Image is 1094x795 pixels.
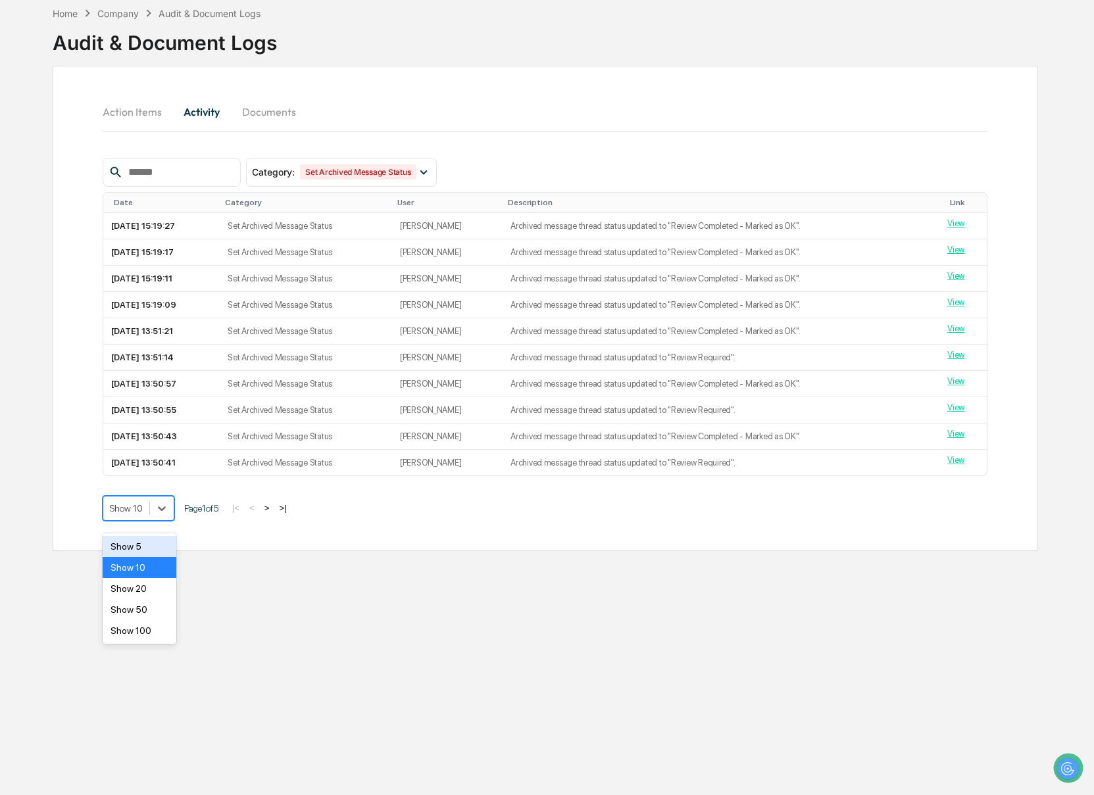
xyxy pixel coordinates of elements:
[131,223,159,233] span: Pylon
[93,222,159,233] a: Powered byPylon
[103,557,177,578] div: Show 10
[232,96,307,128] button: Documents
[8,185,88,209] a: 🔎Data Lookup
[947,376,964,386] a: View
[947,297,964,307] a: View
[252,166,295,178] span: Category :
[103,423,220,450] td: [DATE] 13:50:43
[503,345,939,371] td: Archived message thread status updated to "Review Required".
[114,198,214,207] div: Date
[103,345,220,371] td: [DATE] 13:51:14
[220,213,392,239] td: Set Archived Message Status
[503,292,939,318] td: Archived message thread status updated to "Review Completed - Marked as OK".
[103,96,987,128] div: secondary tabs example
[103,536,177,557] div: Show 5
[392,397,503,423] td: [PERSON_NAME]
[503,213,939,239] td: Archived message thread status updated to "Review Completed - Marked as OK".
[947,429,964,439] a: View
[109,166,163,179] span: Attestations
[13,167,24,178] div: 🖐️
[26,166,85,179] span: Preclearance
[392,239,503,266] td: [PERSON_NAME]
[103,397,220,423] td: [DATE] 13:50:55
[220,318,392,345] td: Set Archived Message Status
[503,239,939,266] td: Archived message thread status updated to "Review Completed - Marked as OK".
[392,345,503,371] td: [PERSON_NAME]
[26,191,83,204] span: Data Lookup
[224,105,239,120] button: Start new chat
[503,318,939,345] td: Archived message thread status updated to "Review Completed - Marked as OK".
[245,502,259,514] button: <
[103,318,220,345] td: [DATE] 13:51:21
[220,450,392,475] td: Set Archived Message Status
[103,239,220,266] td: [DATE] 15:19:17
[220,423,392,450] td: Set Archived Message Status
[13,192,24,203] div: 🔎
[392,292,503,318] td: [PERSON_NAME]
[103,266,220,292] td: [DATE] 15:19:11
[220,292,392,318] td: Set Archived Message Status
[103,450,220,475] td: [DATE] 13:50:41
[397,198,497,207] div: User
[947,218,964,228] a: View
[53,8,78,19] div: Home
[947,271,964,281] a: View
[503,450,939,475] td: Archived message thread status updated to "Review Required".
[159,8,261,19] div: Audit & Document Logs
[392,266,503,292] td: [PERSON_NAME]
[503,266,939,292] td: Archived message thread status updated to "Review Completed - Marked as OK".
[53,20,277,55] div: Audit & Document Logs
[392,213,503,239] td: [PERSON_NAME]
[103,578,177,599] div: Show 20
[172,96,232,128] button: Activity
[947,324,964,333] a: View
[103,96,172,128] button: Action Items
[97,8,139,19] div: Company
[947,402,964,412] a: View
[1052,752,1087,787] iframe: Open customer support
[103,599,177,620] div: Show 50
[300,164,416,180] div: Set Archived Message Status
[103,620,177,641] div: Show 100
[45,114,166,124] div: We're available if you need us!
[228,502,243,514] button: |<
[503,371,939,397] td: Archived message thread status updated to "Review Completed - Marked as OK".
[220,371,392,397] td: Set Archived Message Status
[225,198,387,207] div: Category
[508,198,934,207] div: Description
[45,101,216,114] div: Start new chat
[392,371,503,397] td: [PERSON_NAME]
[103,213,220,239] td: [DATE] 15:19:27
[947,455,964,465] a: View
[947,350,964,360] a: View
[947,245,964,254] a: View
[950,198,982,207] div: Link
[13,28,239,49] p: How can we help?
[220,397,392,423] td: Set Archived Message Status
[503,423,939,450] td: Archived message thread status updated to "Review Completed - Marked as OK".
[13,101,37,124] img: 1746055101610-c473b297-6a78-478c-a979-82029cc54cd1
[392,318,503,345] td: [PERSON_NAME]
[8,160,90,184] a: 🖐️Preclearance
[392,423,503,450] td: [PERSON_NAME]
[103,292,220,318] td: [DATE] 15:19:09
[220,345,392,371] td: Set Archived Message Status
[103,371,220,397] td: [DATE] 13:50:57
[220,239,392,266] td: Set Archived Message Status
[503,397,939,423] td: Archived message thread status updated to "Review Required".
[95,167,106,178] div: 🗄️
[184,503,218,514] span: Page 1 of 5
[90,160,168,184] a: 🗄️Attestations
[276,502,291,514] button: >|
[261,502,274,514] button: >
[220,266,392,292] td: Set Archived Message Status
[392,450,503,475] td: [PERSON_NAME]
